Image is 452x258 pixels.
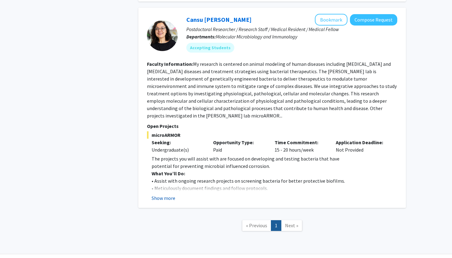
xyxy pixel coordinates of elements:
p: Time Commitment: [275,139,327,146]
p: The projects you will assist with are focused on developing and testing bacteria that have [152,155,397,162]
span: Next » [285,222,298,228]
div: Not Provided [331,139,393,153]
iframe: Chat [5,230,26,253]
p: Open Projects [147,122,397,130]
span: microARMOR [147,131,397,139]
fg-read-more: My research is centered on animal modeling of human diseases including [MEDICAL_DATA] and [MEDICA... [147,61,397,119]
button: Compose Request to Cansu Agca [350,14,397,26]
button: Add Cansu Agca to Bookmarks [315,14,347,26]
p: potential for preventing microbial influenced corrosion. [152,162,397,170]
p: Postdoctoral Researcher / Research Staff / Medical Resident / Medical Fellow [186,26,397,33]
p: • Meticulously document findings and follow protocols. [152,185,397,192]
a: Previous Page [242,220,271,231]
span: Molecular Microbiology and Immunology [216,34,297,40]
strong: What You’ll Do: [152,170,185,177]
p: Application Deadline: [336,139,388,146]
p: • Assist with ongoing research projects on screening bacteria for better protective biofilms. [152,177,397,185]
a: 1 [271,220,281,231]
div: Paid [208,139,270,153]
a: Cansu [PERSON_NAME] [186,16,252,23]
nav: Page navigation [138,214,406,239]
div: Undergraduate(s) [152,146,204,153]
p: Seeking: [152,139,204,146]
a: Next Page [281,220,302,231]
b: Departments: [186,34,216,40]
b: Faculty Information: [147,61,193,67]
span: « Previous [246,222,267,228]
p: Opportunity Type: [213,139,265,146]
button: Show more [152,194,175,202]
mat-chip: Accepting Students [186,43,234,53]
div: 15 - 20 hours/week [270,139,331,153]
